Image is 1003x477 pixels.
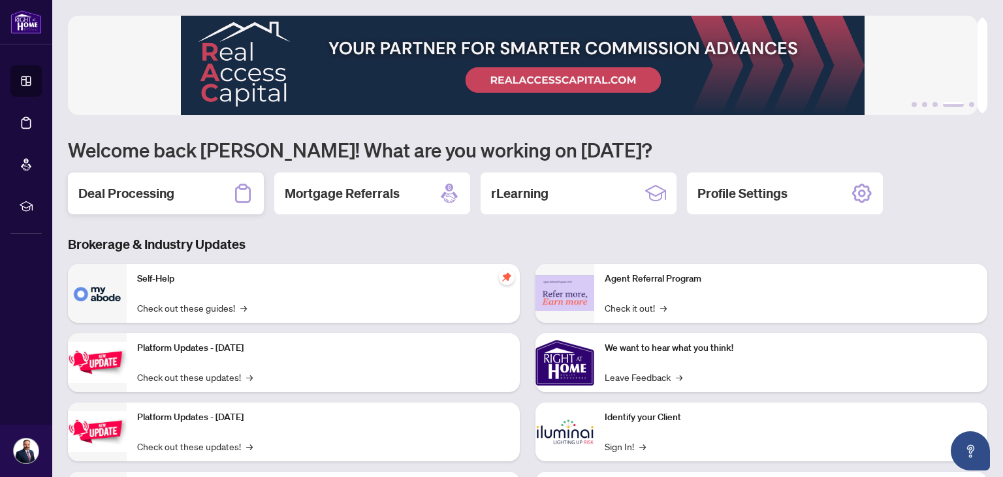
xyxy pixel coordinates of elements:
[922,102,927,107] button: 2
[246,370,253,384] span: →
[491,184,549,203] h2: rLearning
[660,301,667,315] span: →
[10,10,42,34] img: logo
[137,370,253,384] a: Check out these updates!→
[246,439,253,453] span: →
[137,439,253,453] a: Check out these updates!→
[605,370,682,384] a: Leave Feedback→
[137,301,247,315] a: Check out these guides!→
[137,341,509,355] p: Platform Updates - [DATE]
[68,16,978,115] img: Slide 3
[969,102,974,107] button: 5
[535,275,594,311] img: Agent Referral Program
[605,410,977,425] p: Identify your Client
[676,370,682,384] span: →
[137,272,509,286] p: Self-Help
[605,341,977,355] p: We want to hear what you think!
[68,235,987,254] h3: Brokerage & Industry Updates
[605,439,646,453] a: Sign In!→
[68,411,127,452] img: Platform Updates - July 8, 2025
[535,403,594,461] img: Identify your Client
[240,301,247,315] span: →
[605,272,977,286] p: Agent Referral Program
[137,410,509,425] p: Platform Updates - [DATE]
[14,438,39,463] img: Profile Icon
[697,184,788,203] h2: Profile Settings
[535,333,594,392] img: We want to hear what you think!
[78,184,174,203] h2: Deal Processing
[932,102,938,107] button: 3
[912,102,917,107] button: 1
[943,102,964,107] button: 4
[68,137,987,162] h1: Welcome back [PERSON_NAME]! What are you working on [DATE]?
[951,431,990,470] button: Open asap
[605,301,667,315] a: Check it out!→
[499,269,515,285] span: pushpin
[639,439,646,453] span: →
[285,184,400,203] h2: Mortgage Referrals
[68,264,127,323] img: Self-Help
[68,342,127,383] img: Platform Updates - July 21, 2025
